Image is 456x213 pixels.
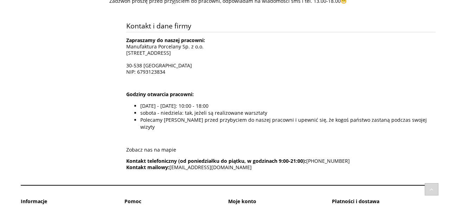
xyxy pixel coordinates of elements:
span: [DATE] - [DATE]: 10:00 - 18:00 [140,102,208,109]
strong: Kontakt mailowy: [126,164,169,171]
li: Pomoc [124,198,228,210]
li: Płatności i dostawa [332,198,436,210]
strong: Kontakt telefoniczny (od poniedziałku do piątku, w godzinach 9:00-21:00): [126,158,306,164]
span: Polecamy [PERSON_NAME] przed przybyciem do naszej pracowni i upewnić się, że kogoś państwo zastan... [140,117,427,130]
a: Zobacz nas na mapie [126,146,176,153]
span: Manufaktura Porcelany Sp. z o.o. [STREET_ADDRESS] 30-538 [GEOGRAPHIC_DATA] NIP: 6793123834 [126,37,205,75]
strong: Zapraszamy do naszej pracowni: [126,37,205,44]
li: Moje konto [228,198,332,210]
span: Kontakt i dane firmy [126,20,436,32]
span: [PHONE_NUMBER] [126,158,350,164]
span: sobota - niedziela: tak, jeżeli są realizowane warsztaty [140,109,267,116]
a: Kontakt telefoniczny (od poniedziałku do piątku, w godzinach 9:00-21:00):[PHONE_NUMBER]Kontakt ma... [126,158,350,171]
li: Informacje [21,198,124,210]
strong: Godziny otwarcia pracowni: [126,91,194,98]
span: [EMAIL_ADDRESS][DOMAIN_NAME] [126,164,252,171]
